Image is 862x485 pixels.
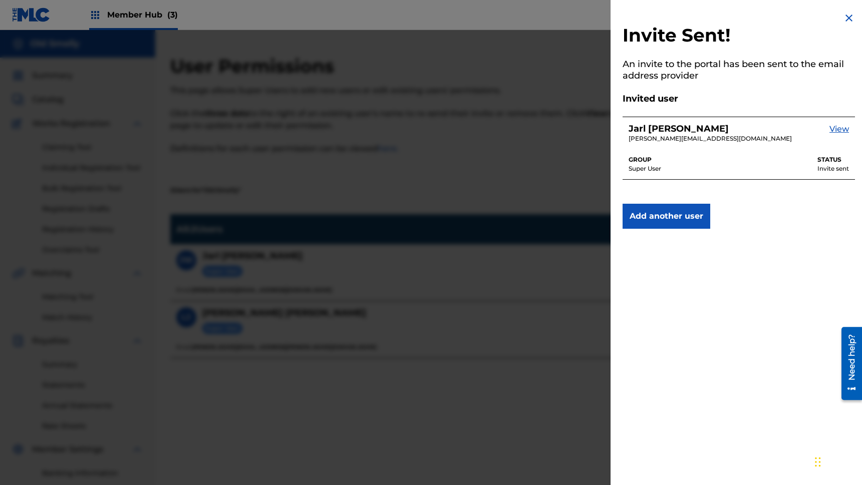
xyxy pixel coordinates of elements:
[623,59,855,81] h5: An invite to the portal has been sent to the email address provider
[89,9,101,21] img: Top Rightsholders
[817,155,849,164] p: STATUS
[829,123,849,144] a: View
[623,24,855,47] h2: Invite Sent!
[629,155,661,164] p: GROUP
[623,204,710,229] button: Add another user
[167,10,178,20] span: (3)
[815,447,821,477] div: Drag
[834,323,862,404] iframe: Resource Center
[12,8,51,22] img: MLC Logo
[629,164,661,173] p: Super User
[623,93,855,105] h5: Invited user
[812,437,862,485] iframe: Chat Widget
[107,9,178,21] span: Member Hub
[629,134,792,143] p: lorin+3@themlc.com
[817,164,849,173] p: Invite sent
[629,123,792,135] h5: Jarl Winslow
